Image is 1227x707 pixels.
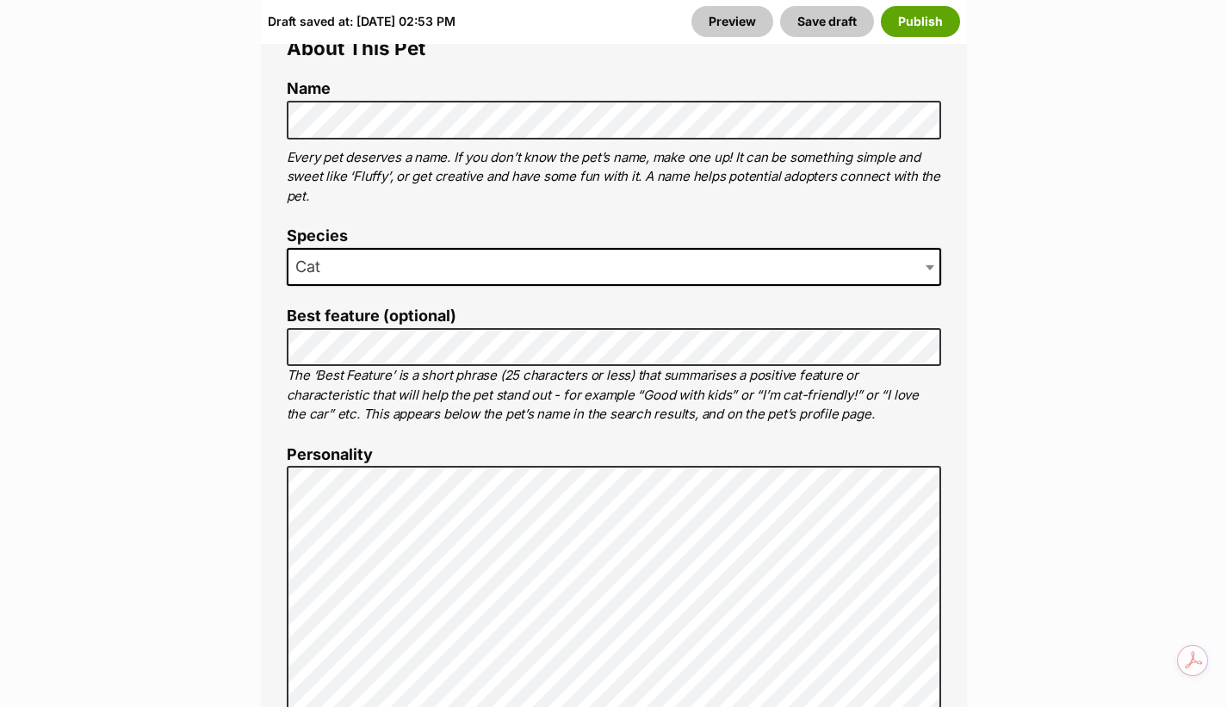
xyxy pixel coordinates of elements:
[780,6,874,37] button: Save draft
[287,248,941,286] span: Cat
[268,6,455,37] div: Draft saved at: [DATE] 02:53 PM
[287,366,941,425] p: The ‘Best Feature’ is a short phrase (25 characters or less) that summarises a positive feature o...
[287,36,425,59] span: About This Pet
[287,148,941,207] p: Every pet deserves a name. If you don’t know the pet’s name, make one up! It can be something sim...
[287,446,941,464] label: Personality
[288,255,338,279] span: Cat
[287,227,941,245] label: Species
[287,80,941,98] label: Name
[287,307,941,326] label: Best feature (optional)
[691,6,773,37] a: Preview
[881,6,960,37] button: Publish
